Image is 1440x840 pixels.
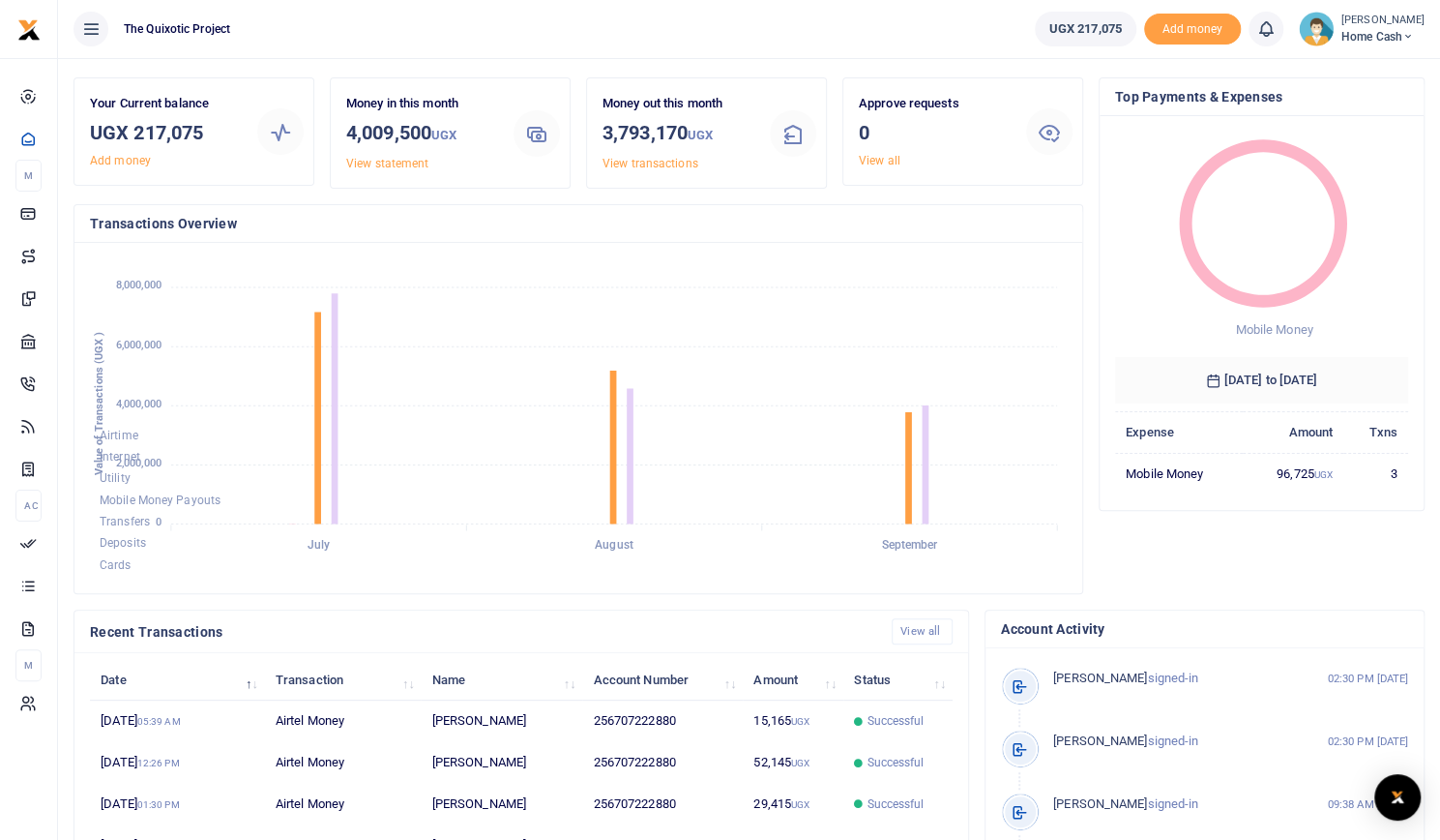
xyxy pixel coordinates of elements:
[15,490,42,522] li: Ac
[1053,671,1147,685] span: [PERSON_NAME]
[265,784,422,825] td: Airtel Money
[116,339,162,351] tspan: 6,000,000
[17,21,41,36] a: logo-small logo-large logo-large
[100,472,131,486] span: Utility
[1053,796,1147,811] span: [PERSON_NAME]
[90,621,876,643] h4: Recent Transactions
[100,429,138,442] span: Airtime
[867,795,924,813] span: Successful
[1115,357,1408,404] h6: [DATE] to [DATE]
[1328,796,1409,813] small: 09:38 AM [DATE]
[93,332,105,476] text: Value of Transactions (UGX )
[1053,732,1319,752] p: signed-in
[1115,411,1244,453] th: Expense
[688,128,713,142] small: UGX
[100,558,132,572] span: Cards
[308,538,330,552] tspan: July
[582,784,743,825] td: 256707222880
[1299,12,1425,46] a: profile-user [PERSON_NAME] Home Cash
[1144,14,1241,45] li: Toup your wallet
[90,213,1067,234] h4: Transactions Overview
[90,94,242,114] p: Your Current balance
[867,754,924,771] span: Successful
[265,659,422,701] th: Transaction: activate to sort column ascending
[859,118,1011,147] h3: 0
[602,157,698,170] a: View transactions
[791,758,809,768] small: UGX
[582,701,743,742] td: 256707222880
[859,94,1011,114] p: Approve requests
[892,618,953,645] a: View all
[421,701,582,742] td: [PERSON_NAME]
[116,398,162,410] tspan: 4,000,000
[743,701,843,742] td: 15,165
[582,742,743,784] td: 256707222880
[116,20,238,38] span: The Quixotic Project
[1144,20,1241,35] a: Add money
[791,799,809,810] small: UGX
[1235,322,1312,337] span: Mobile Money
[867,712,924,730] span: Successful
[431,128,456,142] small: UGX
[1144,14,1241,45] span: Add money
[346,157,428,170] a: View statement
[1001,618,1408,640] h4: Account Activity
[881,538,938,552] tspan: September
[90,784,265,825] td: [DATE]
[1035,12,1136,46] a: UGX 217,075
[791,716,809,727] small: UGX
[1341,13,1425,29] small: [PERSON_NAME]
[116,457,162,469] tspan: 2,000,000
[1243,453,1343,494] td: 96,725
[1053,734,1147,748] span: [PERSON_NAME]
[15,649,42,681] li: M
[1328,671,1409,687] small: 02:30 PM [DATE]
[1115,453,1244,494] td: Mobile Money
[421,784,582,825] td: [PERSON_NAME]
[15,160,42,192] li: M
[1053,669,1319,689] p: signed-in
[90,742,265,784] td: [DATE]
[743,659,843,701] th: Amount: activate to sort column ascending
[346,118,498,150] h3: 4,009,500
[1243,411,1343,453] th: Amount
[1053,795,1319,815] p: signed-in
[1374,774,1421,821] div: Open Intercom Messenger
[156,516,162,528] tspan: 0
[116,280,162,292] tspan: 8,000,000
[1115,86,1408,107] h4: Top Payments & Expenses
[1027,12,1144,46] li: Wallet ballance
[90,701,265,742] td: [DATE]
[1299,12,1334,46] img: profile-user
[1343,411,1408,453] th: Txns
[265,701,422,742] td: Airtel Money
[595,538,633,552] tspan: August
[137,758,180,768] small: 12:26 PM
[602,94,754,114] p: Money out this month
[265,742,422,784] td: Airtel Money
[743,784,843,825] td: 29,415
[582,659,743,701] th: Account Number: activate to sort column ascending
[90,659,265,701] th: Date: activate to sort column descending
[1341,28,1425,45] span: Home Cash
[843,659,953,701] th: Status: activate to sort column ascending
[602,118,754,150] h3: 3,793,170
[100,537,146,551] span: Deposits
[1314,469,1333,480] small: UGX
[346,94,498,114] p: Money in this month
[743,742,843,784] td: 52,145
[100,515,150,528] span: Transfers
[421,659,582,701] th: Name: activate to sort column ascending
[100,494,220,507] span: Mobile Money Payouts
[859,154,900,167] a: View all
[137,799,180,810] small: 01:30 PM
[90,154,151,167] a: Add money
[100,450,140,464] span: Internet
[137,716,181,727] small: 05:39 AM
[90,118,242,147] h3: UGX 217,075
[1343,453,1408,494] td: 3
[421,742,582,784] td: [PERSON_NAME]
[1328,734,1409,750] small: 02:30 PM [DATE]
[17,18,41,42] img: logo-small
[1049,19,1122,39] span: UGX 217,075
